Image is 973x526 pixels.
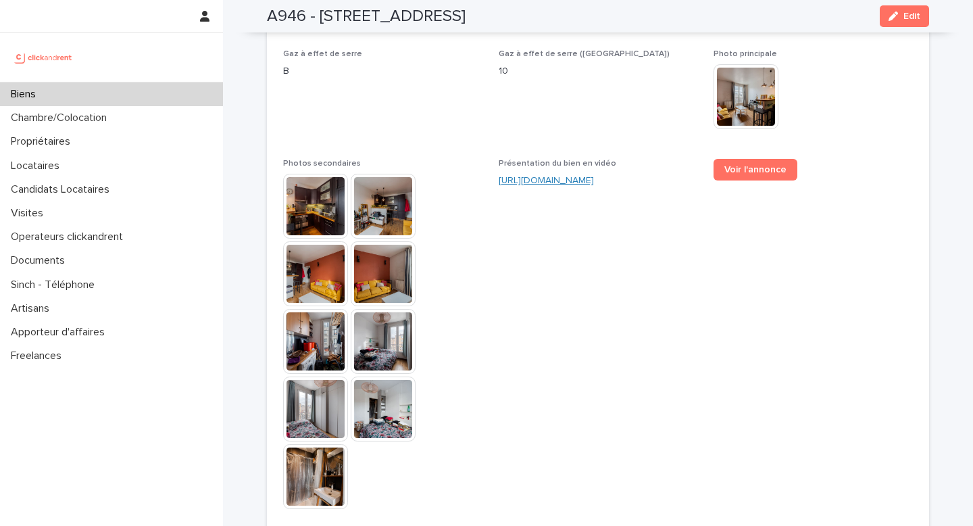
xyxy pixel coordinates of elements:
span: Voir l'annonce [724,165,787,174]
p: Operateurs clickandrent [5,231,134,243]
h2: A946 - [STREET_ADDRESS] [267,7,466,26]
span: Photos secondaires [283,160,361,168]
a: [URL][DOMAIN_NAME] [499,176,594,185]
p: Propriétaires [5,135,81,148]
span: Gaz à effet de serre [283,50,362,58]
p: Artisans [5,302,60,315]
p: Apporteur d'affaires [5,326,116,339]
span: Présentation du bien en vidéo [499,160,616,168]
span: Photo principale [714,50,777,58]
p: Documents [5,254,76,267]
img: UCB0brd3T0yccxBKYDjQ [11,44,76,71]
p: Biens [5,88,47,101]
p: Sinch - Téléphone [5,279,105,291]
p: Chambre/Colocation [5,112,118,124]
p: Freelances [5,350,72,362]
button: Edit [880,5,929,27]
p: Candidats Locataires [5,183,120,196]
p: B [283,64,482,78]
span: Gaz à effet de serre ([GEOGRAPHIC_DATA]) [499,50,670,58]
span: Edit [903,11,920,21]
p: Locataires [5,160,70,172]
p: 10 [499,64,698,78]
a: Voir l'annonce [714,159,797,181]
p: Visites [5,207,54,220]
